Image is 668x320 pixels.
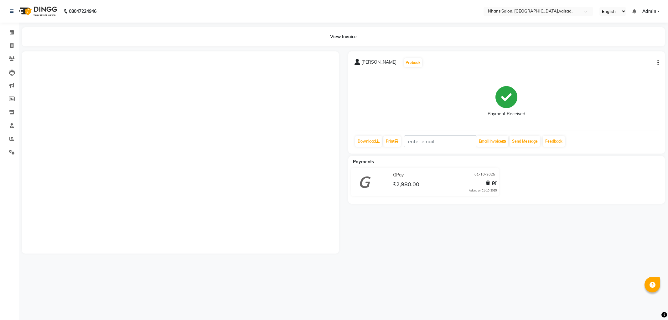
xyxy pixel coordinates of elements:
button: Prebook [404,58,422,67]
span: ₹2,980.00 [393,181,419,189]
span: Payments [353,159,374,165]
b: 08047224946 [69,3,96,20]
img: logo [16,3,59,20]
a: Print [383,136,401,147]
iframe: chat widget [642,295,662,314]
a: Feedback [543,136,565,147]
input: enter email [404,135,476,147]
div: Added on 01-10-2025 [469,188,497,193]
div: View Invoice [22,27,665,46]
span: 01-10-2025 [474,172,495,178]
div: Payment Received [488,111,525,117]
a: Download [355,136,382,147]
span: [PERSON_NAME] [361,59,396,68]
button: Send Message [510,136,540,147]
button: Email Invoice [476,136,508,147]
span: Admin [642,8,656,15]
span: GPay [393,172,404,178]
